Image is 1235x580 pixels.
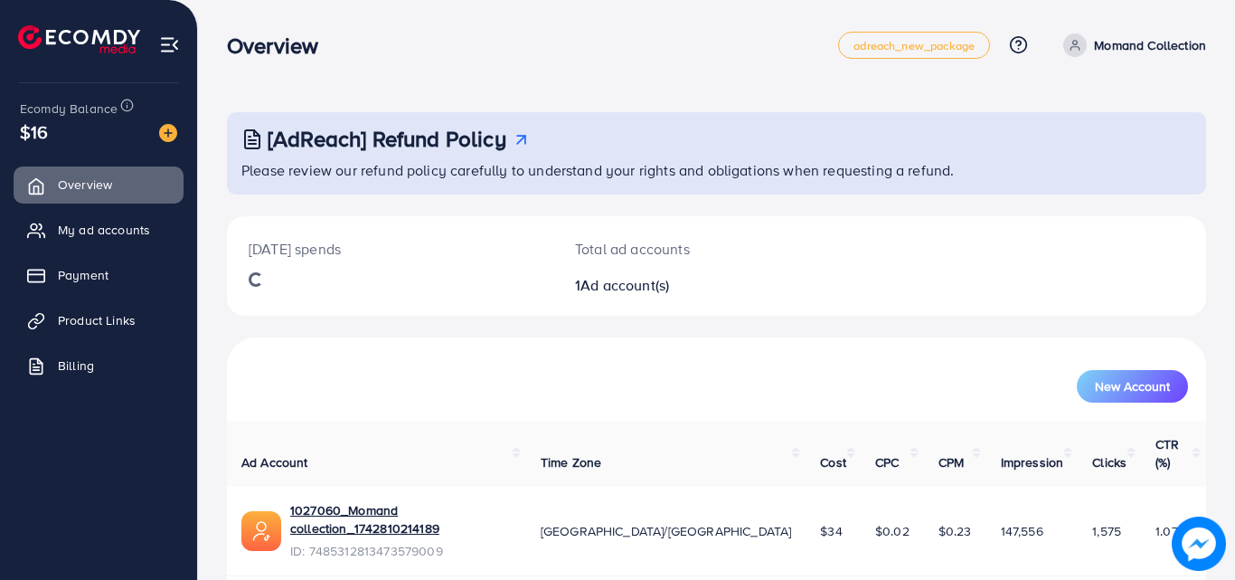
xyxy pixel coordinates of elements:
[159,34,180,55] img: menu
[541,522,792,540] span: [GEOGRAPHIC_DATA]/[GEOGRAPHIC_DATA]
[290,501,512,538] a: 1027060_Momand collection_1742810214189
[14,166,184,203] a: Overview
[241,511,281,551] img: ic-ads-acc.e4c84228.svg
[838,32,990,59] a: adreach_new_package
[58,221,150,239] span: My ad accounts
[820,453,846,471] span: Cost
[820,522,842,540] span: $34
[1001,453,1064,471] span: Impression
[1056,33,1206,57] a: Momand Collection
[1001,522,1043,540] span: 147,556
[575,277,777,294] h2: 1
[1174,518,1225,570] img: image
[18,25,140,53] img: logo
[1092,453,1127,471] span: Clicks
[875,453,899,471] span: CPC
[159,124,177,142] img: image
[20,100,118,118] span: Ecomdy Balance
[241,453,308,471] span: Ad Account
[575,238,777,260] p: Total ad accounts
[1094,34,1206,56] p: Momand Collection
[1077,370,1188,403] button: New Account
[249,238,532,260] p: [DATE] spends
[14,257,184,293] a: Payment
[268,126,506,152] h3: [AdReach] Refund Policy
[227,33,333,59] h3: Overview
[14,212,184,248] a: My ad accounts
[853,40,975,52] span: adreach_new_package
[938,522,972,540] span: $0.23
[58,357,94,375] span: Billing
[58,176,112,194] span: Overview
[1155,522,1178,540] span: 1.07
[1092,522,1121,540] span: 1,575
[58,311,136,329] span: Product Links
[20,119,48,145] span: $16
[875,522,910,540] span: $0.02
[1095,380,1170,393] span: New Account
[1155,435,1179,471] span: CTR (%)
[580,275,669,295] span: Ad account(s)
[14,302,184,338] a: Product Links
[58,266,108,284] span: Payment
[290,542,512,560] span: ID: 7485312813473579009
[938,453,964,471] span: CPM
[14,347,184,384] a: Billing
[541,453,601,471] span: Time Zone
[241,159,1195,181] p: Please review our refund policy carefully to understand your rights and obligations when requesti...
